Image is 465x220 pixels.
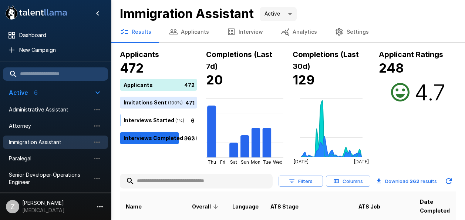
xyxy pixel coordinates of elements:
button: Download 362 results [373,174,440,189]
tspan: Sat [230,159,237,165]
span: Overall [192,202,220,211]
b: 248 [379,60,404,76]
button: Interview [218,21,272,42]
span: ATS Stage [270,202,299,211]
span: ATS Job [358,202,380,211]
tspan: [DATE] [354,159,369,164]
b: Applicant Ratings [379,50,443,59]
p: 6 [191,116,195,124]
b: Completions (Last 7d) [206,50,272,71]
b: 20 [206,72,223,87]
p: 362 [184,134,195,142]
tspan: Mon [251,159,261,165]
tspan: Sun [241,159,249,165]
b: Immigration Assistant [120,6,254,21]
button: Settings [326,21,378,42]
span: Date Completed [420,197,450,215]
tspan: Thu [208,159,216,165]
b: 472 [120,60,144,76]
tspan: Fri [220,159,225,165]
button: Analytics [272,21,326,42]
div: Active [260,7,297,21]
p: 471 [185,99,195,106]
button: Filters [279,176,323,187]
tspan: Wed [273,159,283,165]
tspan: [DATE] [293,159,308,164]
b: Completions (Last 30d) [293,50,359,71]
h2: 4.7 [414,79,445,106]
button: Results [111,21,160,42]
b: 129 [293,72,315,87]
b: 362 [410,178,419,184]
tspan: Tue [263,159,271,165]
p: 472 [184,81,195,89]
button: Applicants [160,21,218,42]
span: Language [232,202,259,211]
span: Name [126,202,142,211]
button: Columns [326,176,370,187]
button: Updated Today - 10:39 PM [441,174,456,189]
b: Applicants [120,50,159,59]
